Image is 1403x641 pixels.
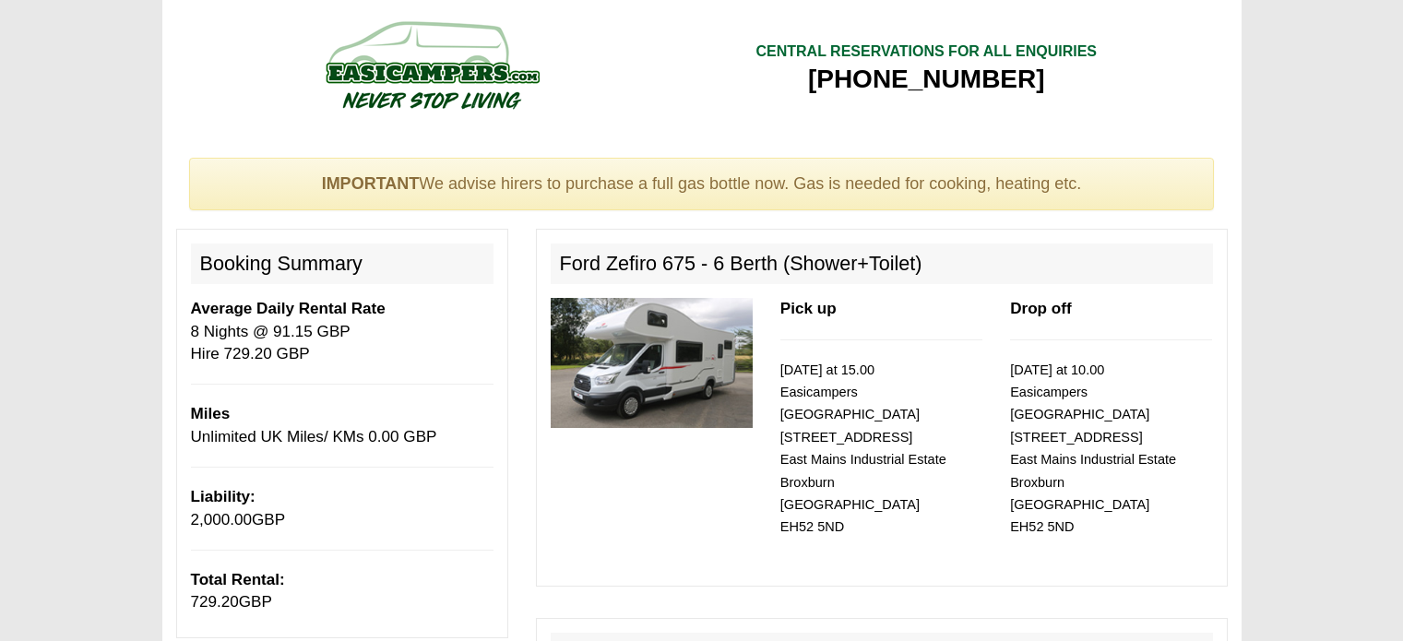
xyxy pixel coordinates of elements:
[755,63,1097,96] div: [PHONE_NUMBER]
[1010,300,1071,317] b: Drop off
[191,300,386,317] b: Average Daily Rental Rate
[551,243,1213,284] h2: Ford Zefiro 675 - 6 Berth (Shower+Toilet)
[780,362,946,535] small: [DATE] at 15.00 Easicampers [GEOGRAPHIC_DATA] [STREET_ADDRESS] East Mains Industrial Estate Broxb...
[191,243,493,284] h2: Booking Summary
[780,300,837,317] b: Pick up
[191,593,239,611] span: 729.20
[191,488,256,505] b: Liability:
[1010,362,1176,535] small: [DATE] at 10.00 Easicampers [GEOGRAPHIC_DATA] [STREET_ADDRESS] East Mains Industrial Estate Broxb...
[191,403,493,448] p: Unlimited UK Miles/ KMs 0.00 GBP
[191,298,493,365] p: 8 Nights @ 91.15 GBP Hire 729.20 GBP
[322,174,420,193] strong: IMPORTANT
[256,14,607,115] img: campers-checkout-logo.png
[191,486,493,531] p: GBP
[191,511,253,528] span: 2,000.00
[755,42,1097,63] div: CENTRAL RESERVATIONS FOR ALL ENQUIRIES
[189,158,1215,211] div: We advise hirers to purchase a full gas bottle now. Gas is needed for cooking, heating etc.
[191,405,231,422] b: Miles
[191,571,285,588] b: Total Rental:
[551,298,753,428] img: 330.jpg
[191,569,493,614] p: GBP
